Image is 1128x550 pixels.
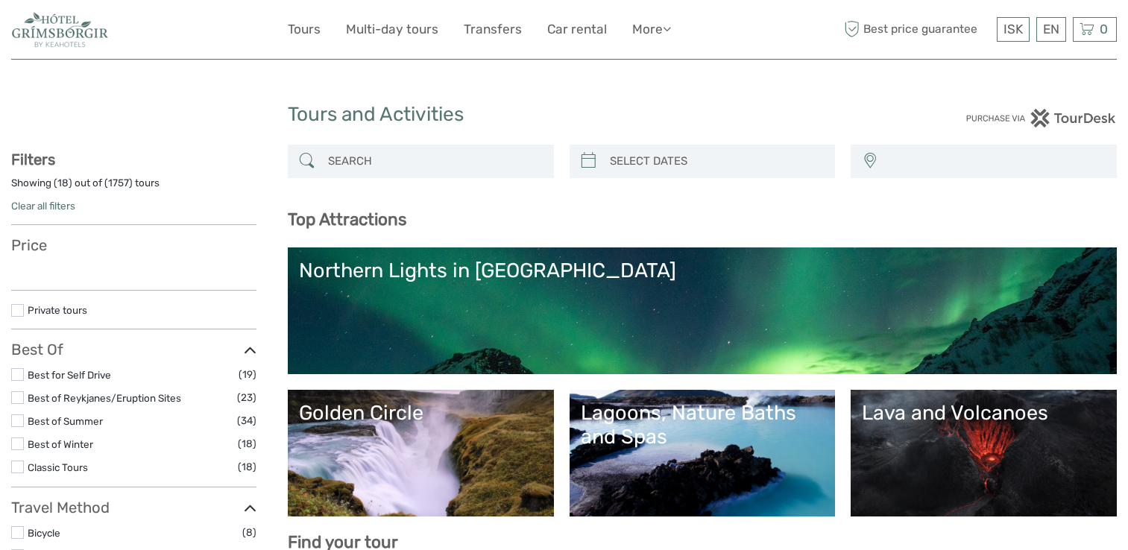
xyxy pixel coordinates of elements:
[11,499,256,516] h3: Travel Method
[288,103,841,127] h1: Tours and Activities
[238,435,256,452] span: (18)
[28,392,181,404] a: Best of Reykjanes/Eruption Sites
[239,366,256,383] span: (19)
[108,176,129,190] label: 1757
[237,412,256,429] span: (34)
[11,200,75,212] a: Clear all filters
[862,401,1106,425] div: Lava and Volcanoes
[1097,22,1110,37] span: 0
[322,148,546,174] input: SEARCH
[288,19,321,40] a: Tours
[965,109,1117,127] img: PurchaseViaTourDesk.png
[299,259,1106,363] a: Northern Lights in [GEOGRAPHIC_DATA]
[28,415,103,427] a: Best of Summer
[288,209,406,230] b: Top Attractions
[464,19,522,40] a: Transfers
[28,369,111,381] a: Best for Self Drive
[547,19,607,40] a: Car rental
[632,19,671,40] a: More
[11,151,55,168] strong: Filters
[581,401,825,449] div: Lagoons, Nature Baths and Spas
[346,19,438,40] a: Multi-day tours
[604,148,828,174] input: SELECT DATES
[299,401,543,425] div: Golden Circle
[237,389,256,406] span: (23)
[299,401,543,505] a: Golden Circle
[57,176,69,190] label: 18
[28,527,60,539] a: Bicycle
[11,341,256,358] h3: Best Of
[28,304,87,316] a: Private tours
[299,259,1106,282] div: Northern Lights in [GEOGRAPHIC_DATA]
[238,458,256,475] span: (18)
[1036,17,1066,42] div: EN
[840,17,993,42] span: Best price guarantee
[862,401,1106,505] a: Lava and Volcanoes
[11,236,256,254] h3: Price
[11,11,109,48] img: 2330-0b36fd34-6396-456d-bf6d-def7e598b057_logo_small.jpg
[1003,22,1023,37] span: ISK
[242,524,256,541] span: (8)
[11,176,256,199] div: Showing ( ) out of ( ) tours
[28,438,93,450] a: Best of Winter
[28,461,88,473] a: Classic Tours
[581,401,825,505] a: Lagoons, Nature Baths and Spas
